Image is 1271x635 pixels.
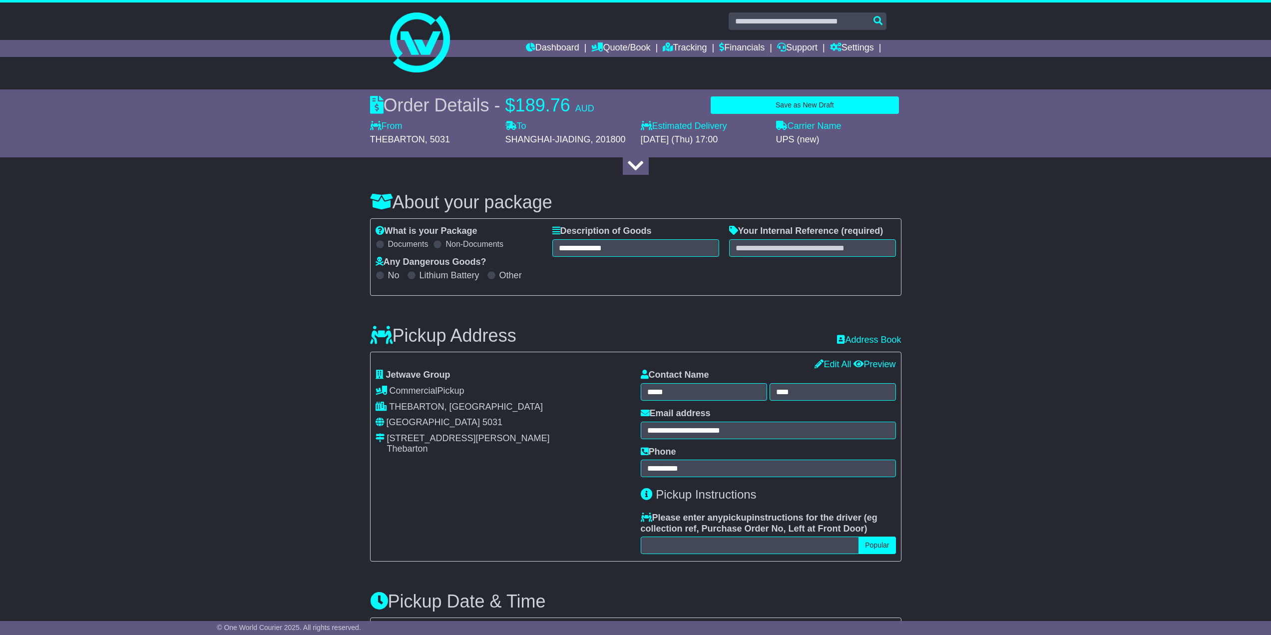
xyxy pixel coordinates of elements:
label: Estimated Delivery [641,121,766,132]
a: Quote/Book [591,40,650,57]
span: THEBARTON [370,134,425,144]
label: Lithium Battery [420,270,479,281]
label: Documents [388,239,428,249]
a: Financials [719,40,765,57]
span: THEBARTON, [GEOGRAPHIC_DATA] [389,402,543,412]
div: Pickup [376,386,631,397]
label: Other [499,270,522,281]
label: Any Dangerous Goods? [376,257,486,268]
label: Please enter any instructions for the driver ( ) [641,513,896,534]
button: Save as New Draft [711,96,898,114]
div: [STREET_ADDRESS][PERSON_NAME] [387,433,550,444]
span: [GEOGRAPHIC_DATA] [387,417,480,427]
div: Thebarton [387,444,550,455]
span: Commercial [390,386,437,396]
a: Preview [853,359,895,369]
a: Edit All [815,359,851,369]
label: Contact Name [641,370,709,381]
a: Support [777,40,818,57]
a: Tracking [663,40,707,57]
div: Order Details - [370,94,594,116]
label: Email address [641,408,711,419]
span: Pickup Instructions [656,488,756,501]
label: Carrier Name [776,121,842,132]
a: Settings [830,40,874,57]
label: No [388,270,400,281]
span: 189.76 [515,95,570,115]
label: Non-Documents [445,239,503,249]
label: Description of Goods [552,226,652,237]
span: Jetwave Group [386,370,450,380]
h3: About your package [370,192,901,212]
a: Dashboard [526,40,579,57]
h3: Pickup Address [370,326,516,346]
span: SHANGHAI-JIADING [505,134,591,144]
label: From [370,121,403,132]
span: eg collection ref, Purchase Order No, Left at Front Door [641,513,877,534]
span: AUD [575,103,594,113]
label: Your Internal Reference (required) [729,226,883,237]
h3: Pickup Date & Time [370,592,901,612]
span: , 5031 [425,134,450,144]
span: pickup [723,513,752,523]
div: UPS (new) [776,134,901,145]
button: Popular [858,537,895,554]
span: $ [505,95,515,115]
span: , 201800 [591,134,626,144]
label: What is your Package [376,226,477,237]
label: Phone [641,447,676,458]
a: Address Book [837,335,901,346]
span: © One World Courier 2025. All rights reserved. [217,624,361,632]
span: 5031 [482,417,502,427]
div: [DATE] (Thu) 17:00 [641,134,766,145]
label: To [505,121,526,132]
